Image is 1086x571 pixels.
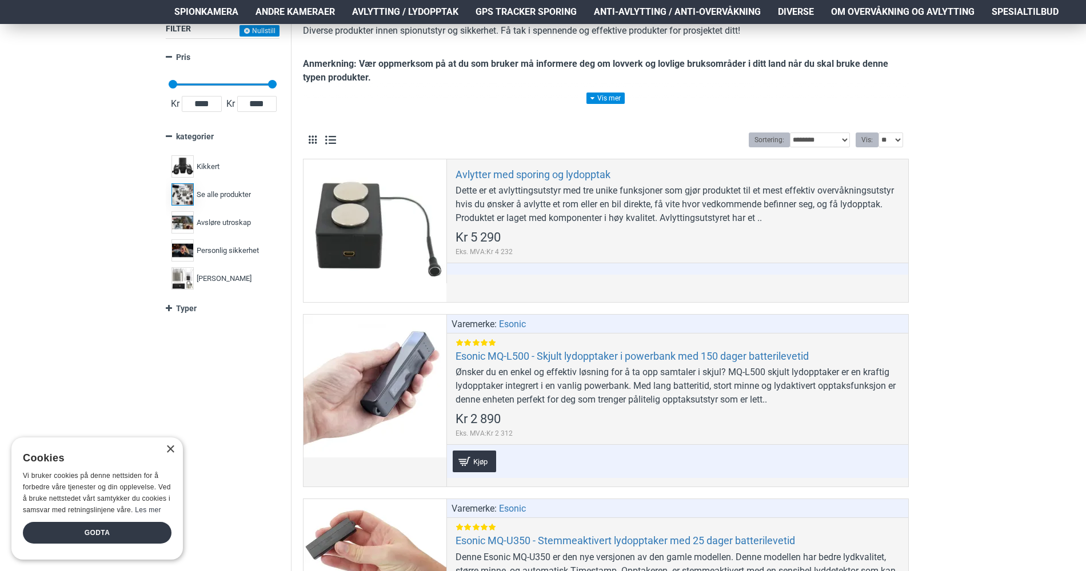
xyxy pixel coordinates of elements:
[171,239,194,262] img: Personlig sikkerhet
[456,413,501,425] span: Kr 2 890
[23,522,171,544] div: Godta
[456,168,610,181] a: Avlytter med sporing og lydopptak
[456,184,900,225] div: Dette er et avlyttingsutstyr med tre unike funksjoner som gjør produktet til et mest effektiv ove...
[456,349,809,363] a: Esonic MQ-L500 - Skjult lydopptaker i powerbank med 150 dager batterilevetid
[197,217,251,228] span: Avsløre utroskap
[171,211,194,234] img: Avsløre utroskap
[224,97,237,111] span: Kr
[166,299,280,319] a: Typer
[594,5,761,19] span: Anti-avlytting / Anti-overvåkning
[197,161,219,172] span: Kikkert
[166,47,280,67] a: Pris
[171,267,194,289] img: Dirkesett
[304,159,446,302] a: Avlytter med sporing og lydopptak Avlytter med sporing og lydopptak
[303,24,909,38] p: Diverse produkter innen spionutstyr og sikkerhet. Få tak i spennende og effektive produkter for p...
[456,534,795,547] a: Esonic MQ-U350 - Stemmeaktivert lydopptaker med 25 dager batterilevetid
[197,273,251,284] span: [PERSON_NAME]
[239,25,280,37] button: Nullstill
[778,5,814,19] span: Diverse
[452,317,497,331] span: Varemerke:
[499,502,526,516] a: Esonic
[166,24,191,33] span: Filter
[456,247,513,257] span: Eks. MVA:Kr 4 232
[831,5,975,19] span: Om overvåkning og avlytting
[856,132,879,147] label: Vis:
[749,132,790,147] label: Sortering:
[992,5,1059,19] span: Spesialtilbud
[171,155,194,178] img: Kikkert
[169,97,182,111] span: Kr
[470,458,490,465] span: Kjøp
[456,231,501,244] span: Kr 5 290
[499,317,526,331] a: Esonic
[304,315,446,457] a: Esonic MQ-L500 - Skjult lydopptaker i powerbank med 150 dager batterilevetid Esonic MQ-L500 - Skj...
[452,502,497,516] span: Varemerke:
[456,428,513,439] span: Eks. MVA:Kr 2 312
[174,5,238,19] span: Spionkamera
[135,506,161,514] a: Les mer, opens a new window
[197,245,259,256] span: Personlig sikkerhet
[166,445,174,454] div: Close
[166,127,280,147] a: kategorier
[23,446,164,471] div: Cookies
[352,5,458,19] span: Avlytting / Lydopptak
[255,5,335,19] span: Andre kameraer
[23,472,171,513] span: Vi bruker cookies på denne nettsiden for å forbedre våre tjenester og din opplevelse. Ved å bruke...
[171,183,194,206] img: Se alle produkter
[456,365,900,407] div: Ønsker du en enkel og effektiv løsning for å ta opp samtaler i skjul? MQ-L500 skjult lydopptaker ...
[197,189,251,200] span: Se alle produkter
[476,5,577,19] span: GPS Tracker Sporing
[303,58,888,83] b: Anmerkning: Vær oppmerksom på at du som bruker må informere deg om lovverk og lovlige bruksområde...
